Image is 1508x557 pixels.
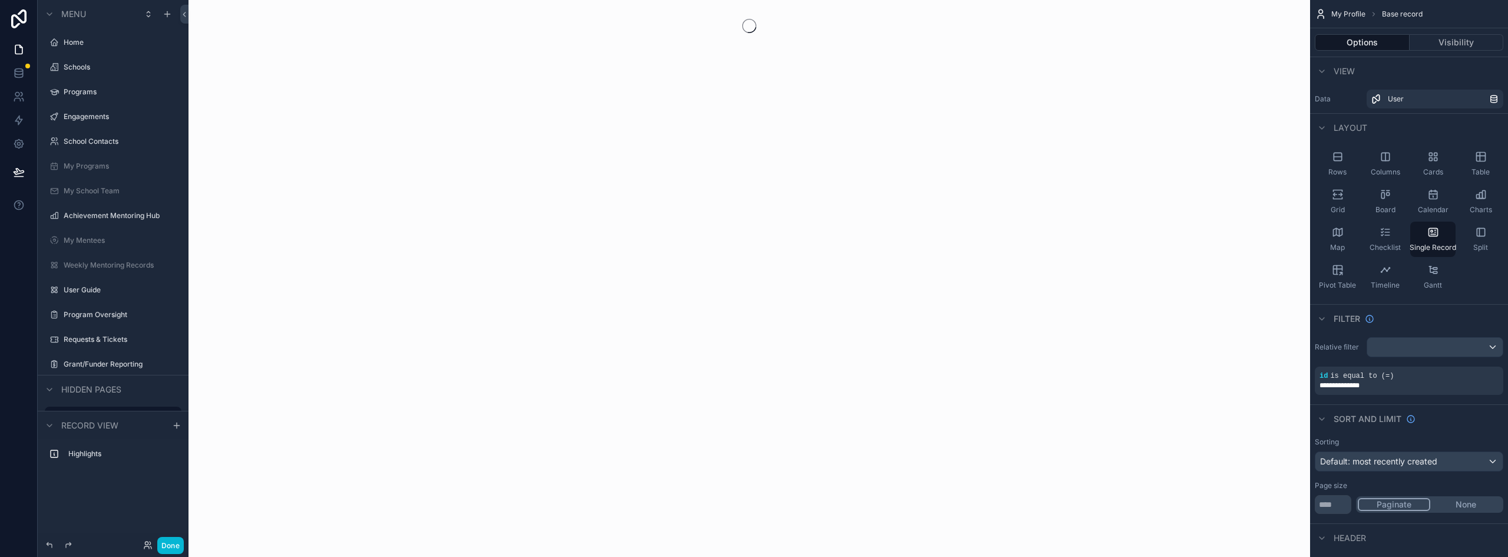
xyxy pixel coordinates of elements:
[1371,281,1400,290] span: Timeline
[64,62,179,72] label: Schools
[1334,65,1355,77] span: View
[1458,146,1503,182] button: Table
[1315,481,1347,490] label: Page size
[1334,413,1401,425] span: Sort And Limit
[1430,498,1502,511] button: None
[61,420,118,431] span: Record view
[61,8,86,20] span: Menu
[1410,184,1456,219] button: Calendar
[38,439,188,475] div: scrollable content
[1458,222,1503,257] button: Split
[1388,94,1404,104] span: User
[1334,532,1366,544] span: Header
[1410,222,1456,257] button: Single Record
[64,236,179,245] label: My Mentees
[1315,222,1360,257] button: Map
[1334,122,1367,134] span: Layout
[64,186,179,196] label: My School Team
[1334,313,1360,325] span: Filter
[1473,243,1488,252] span: Split
[64,360,179,369] label: Grant/Funder Reporting
[1358,498,1430,511] button: Paginate
[1315,146,1360,182] button: Rows
[1319,281,1356,290] span: Pivot Table
[1315,184,1360,219] button: Grid
[64,285,179,295] label: User Guide
[64,310,179,319] label: Program Oversight
[1363,222,1408,257] button: Checklist
[1375,205,1395,215] span: Board
[1328,167,1347,177] span: Rows
[1320,456,1437,466] span: Default: most recently created
[64,211,179,220] label: Achievement Mentoring Hub
[1410,146,1456,182] button: Cards
[1424,281,1442,290] span: Gantt
[1319,372,1328,380] span: id
[1458,184,1503,219] button: Charts
[1410,259,1456,295] button: Gantt
[64,112,179,121] label: Engagements
[1315,342,1362,352] label: Relative filter
[64,137,179,146] label: School Contacts
[1423,167,1443,177] span: Cards
[1382,9,1423,19] span: Base record
[157,537,184,554] button: Done
[68,449,177,459] label: Highlights
[1331,9,1365,19] span: My Profile
[1471,167,1490,177] span: Table
[1410,243,1456,252] span: Single Record
[61,384,121,395] span: Hidden pages
[1331,205,1345,215] span: Grid
[1418,205,1449,215] span: Calendar
[1315,437,1339,447] label: Sorting
[1363,259,1408,295] button: Timeline
[1371,167,1400,177] span: Columns
[1470,205,1492,215] span: Charts
[64,87,179,97] label: Programs
[64,261,179,270] label: Weekly Mentoring Records
[1410,34,1504,51] button: Visibility
[1363,146,1408,182] button: Columns
[1330,372,1394,380] span: is equal to (=)
[1315,451,1503,472] button: Default: most recently created
[1315,94,1362,104] label: Data
[64,335,179,344] label: Requests & Tickets
[1315,259,1360,295] button: Pivot Table
[1363,184,1408,219] button: Board
[1370,243,1401,252] span: Checklist
[64,162,179,171] label: My Programs
[1315,34,1410,51] button: Options
[1330,243,1345,252] span: Map
[64,38,179,47] label: Home
[1367,90,1503,108] a: User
